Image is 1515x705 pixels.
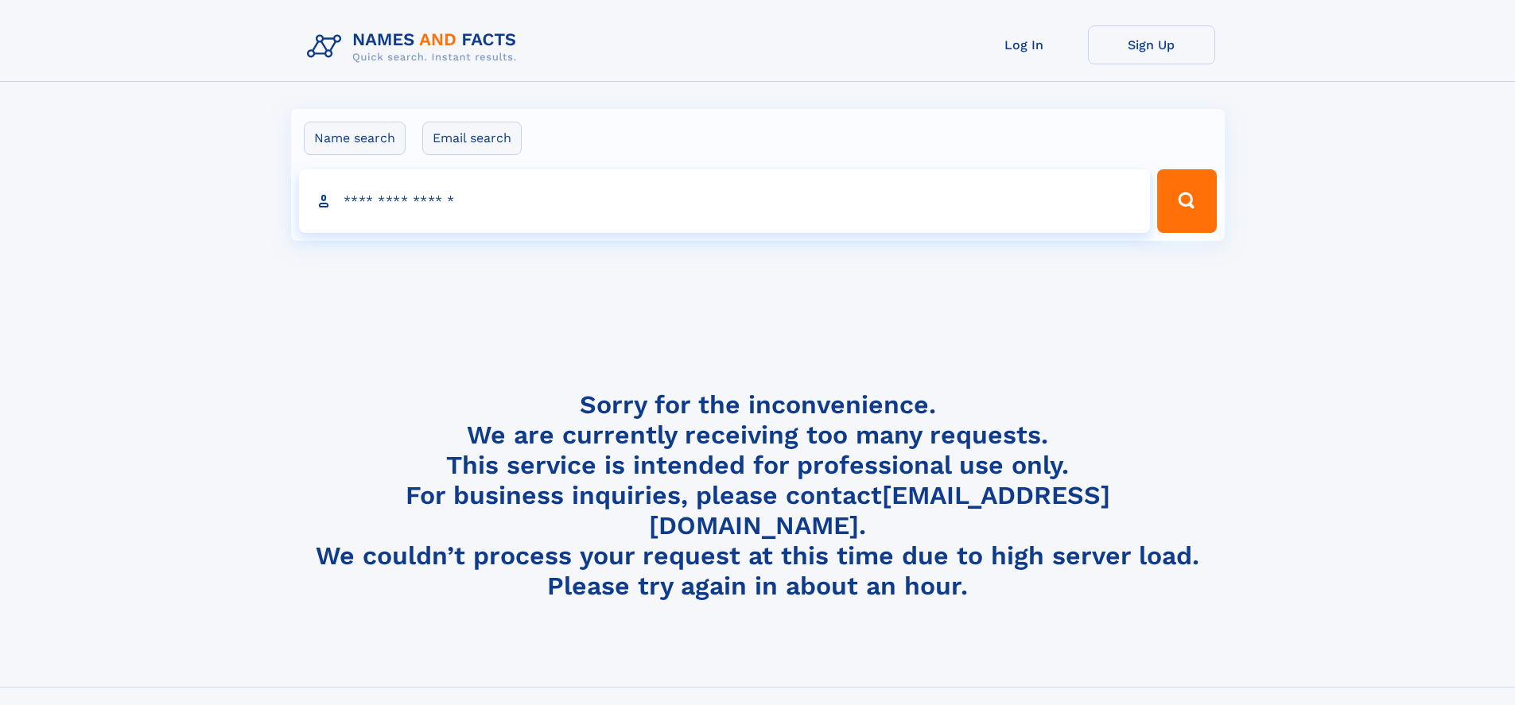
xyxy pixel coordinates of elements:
[301,389,1215,602] h4: Sorry for the inconvenience. We are currently receiving too many requests. This service is intend...
[649,480,1110,540] a: [EMAIL_ADDRESS][DOMAIN_NAME]
[422,122,522,155] label: Email search
[961,25,1088,64] a: Log In
[299,169,1151,233] input: search input
[301,25,530,68] img: Logo Names and Facts
[1157,169,1216,233] button: Search Button
[1088,25,1215,64] a: Sign Up
[304,122,406,155] label: Name search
